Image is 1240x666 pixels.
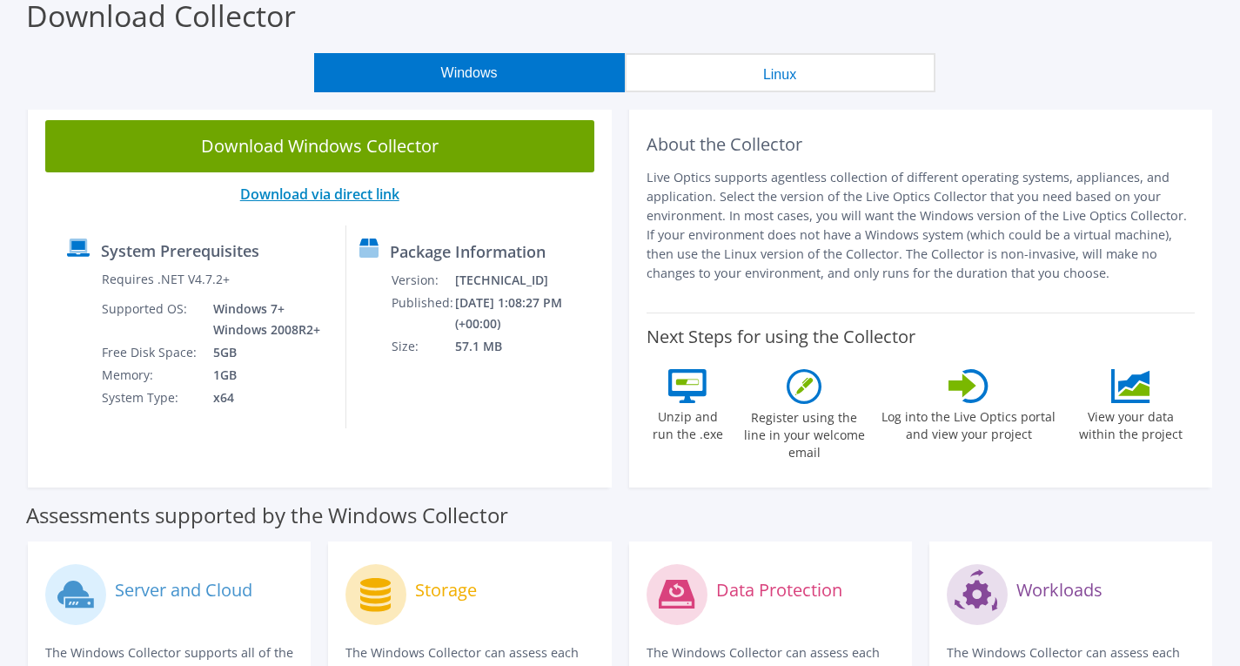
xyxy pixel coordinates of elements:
[391,269,454,292] td: Version:
[200,387,324,409] td: x64
[101,341,200,364] td: Free Disk Space:
[647,134,1196,155] h2: About the Collector
[1016,582,1103,599] label: Workloads
[45,120,594,172] a: Download Windows Collector
[101,298,200,341] td: Supported OS:
[200,298,324,341] td: Windows 7+ Windows 2008R2+
[102,271,230,288] label: Requires .NET V4.7.2+
[647,168,1196,283] p: Live Optics supports agentless collection of different operating systems, appliances, and applica...
[1068,403,1193,443] label: View your data within the project
[115,582,252,599] label: Server and Cloud
[390,243,546,260] label: Package Information
[391,335,454,358] td: Size:
[716,582,842,599] label: Data Protection
[314,53,625,92] button: Windows
[101,364,200,387] td: Memory:
[415,582,477,599] label: Storage
[101,242,259,259] label: System Prerequisites
[454,269,604,292] td: [TECHNICAL_ID]
[625,53,935,92] button: Linux
[391,292,454,335] td: Published:
[200,364,324,387] td: 1GB
[200,341,324,364] td: 5GB
[647,326,915,347] label: Next Steps for using the Collector
[240,185,399,204] a: Download via direct link
[454,335,604,358] td: 57.1 MB
[101,387,200,409] td: System Type:
[647,403,727,443] label: Unzip and run the .exe
[26,507,508,524] label: Assessments supported by the Windows Collector
[454,292,604,335] td: [DATE] 1:08:27 PM (+00:00)
[739,404,869,461] label: Register using the line in your welcome email
[881,403,1056,443] label: Log into the Live Optics portal and view your project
